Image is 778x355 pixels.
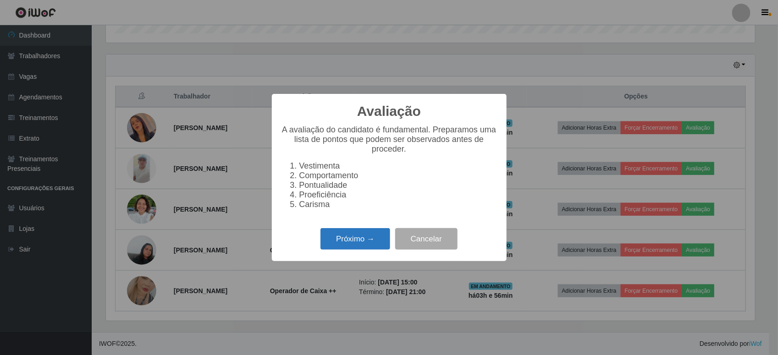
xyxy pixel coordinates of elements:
button: Cancelar [395,228,458,250]
li: Proeficiência [299,190,497,200]
li: Carisma [299,200,497,209]
h2: Avaliação [357,103,421,120]
li: Comportamento [299,171,497,180]
button: Próximo → [320,228,390,250]
p: A avaliação do candidato é fundamental. Preparamos uma lista de pontos que podem ser observados a... [281,125,497,154]
li: Pontualidade [299,180,497,190]
li: Vestimenta [299,161,497,171]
